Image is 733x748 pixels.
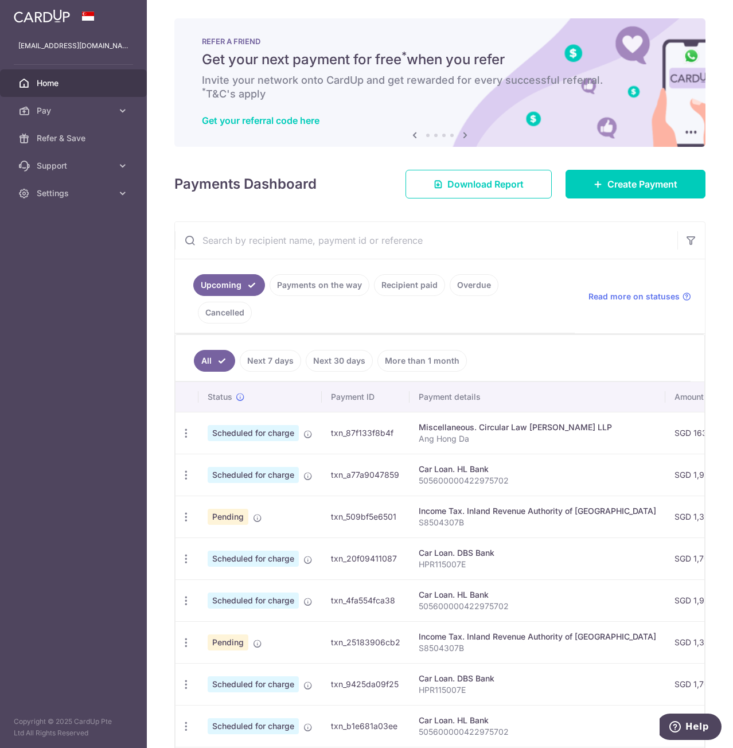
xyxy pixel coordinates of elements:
[322,663,410,705] td: txn_9425da09f25
[202,50,678,69] h5: Get your next payment for free when you refer
[419,475,656,486] p: 505600000422975702
[410,382,665,412] th: Payment details
[377,350,467,372] a: More than 1 month
[419,631,656,642] div: Income Tax. Inland Revenue Authority of [GEOGRAPHIC_DATA]
[208,551,299,567] span: Scheduled for charge
[37,105,112,116] span: Pay
[419,684,656,696] p: HPR115007E
[208,425,299,441] span: Scheduled for charge
[607,177,677,191] span: Create Payment
[37,160,112,172] span: Support
[406,170,552,198] a: Download Report
[322,537,410,579] td: txn_20f09411087
[240,350,301,372] a: Next 7 days
[37,133,112,144] span: Refer & Save
[202,115,319,126] a: Get your referral code here
[419,547,656,559] div: Car Loan. DBS Bank
[322,496,410,537] td: txn_509bf5e6501
[174,18,705,147] img: RAF banner
[419,642,656,654] p: S8504307B
[419,715,656,726] div: Car Loan. HL Bank
[174,174,317,194] h4: Payments Dashboard
[208,634,248,650] span: Pending
[194,350,235,372] a: All
[37,188,112,199] span: Settings
[419,517,656,528] p: S8504307B
[270,274,369,296] a: Payments on the way
[198,302,252,324] a: Cancelled
[37,77,112,89] span: Home
[660,714,722,742] iframe: Opens a widget where you can find more information
[322,382,410,412] th: Payment ID
[450,274,498,296] a: Overdue
[419,559,656,570] p: HPR115007E
[208,467,299,483] span: Scheduled for charge
[566,170,705,198] a: Create Payment
[419,673,656,684] div: Car Loan. DBS Bank
[588,291,691,302] a: Read more on statuses
[374,274,445,296] a: Recipient paid
[447,177,524,191] span: Download Report
[419,433,656,445] p: Ang Hong Da
[208,676,299,692] span: Scheduled for charge
[322,621,410,663] td: txn_25183906cb2
[419,505,656,517] div: Income Tax. Inland Revenue Authority of [GEOGRAPHIC_DATA]
[18,40,128,52] p: [EMAIL_ADDRESS][DOMAIN_NAME]
[208,509,248,525] span: Pending
[175,222,677,259] input: Search by recipient name, payment id or reference
[419,589,656,601] div: Car Loan. HL Bank
[588,291,680,302] span: Read more on statuses
[674,391,704,403] span: Amount
[419,463,656,475] div: Car Loan. HL Bank
[322,412,410,454] td: txn_87f133f8b4f
[208,593,299,609] span: Scheduled for charge
[322,454,410,496] td: txn_a77a9047859
[202,37,678,46] p: REFER A FRIEND
[419,422,656,433] div: Miscellaneous. Circular Law [PERSON_NAME] LLP
[322,705,410,747] td: txn_b1e681a03ee
[419,601,656,612] p: 505600000422975702
[306,350,373,372] a: Next 30 days
[193,274,265,296] a: Upcoming
[322,579,410,621] td: txn_4fa554fca38
[202,73,678,101] h6: Invite your network onto CardUp and get rewarded for every successful referral. T&C's apply
[208,718,299,734] span: Scheduled for charge
[208,391,232,403] span: Status
[419,726,656,738] p: 505600000422975702
[14,9,70,23] img: CardUp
